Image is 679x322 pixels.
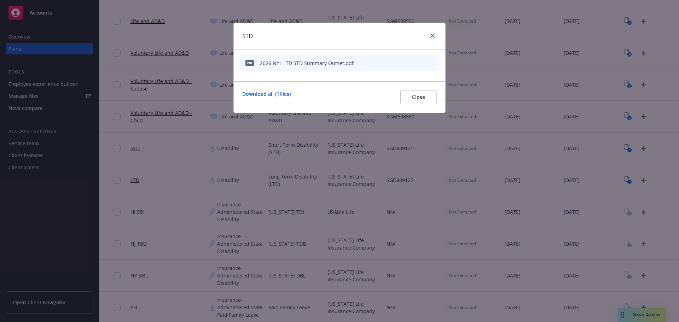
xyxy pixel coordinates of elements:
a: close [428,31,437,40]
span: pdf [245,60,254,65]
a: Download all ( 1 files) [242,90,291,104]
div: 2026 NYL LTD STD Summary Outset.pdf [260,59,354,67]
button: preview file [419,59,425,67]
button: download file [408,59,413,67]
button: archive file [431,59,437,67]
button: Close [400,90,437,104]
span: Close [412,94,425,100]
h1: STD [242,31,253,41]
